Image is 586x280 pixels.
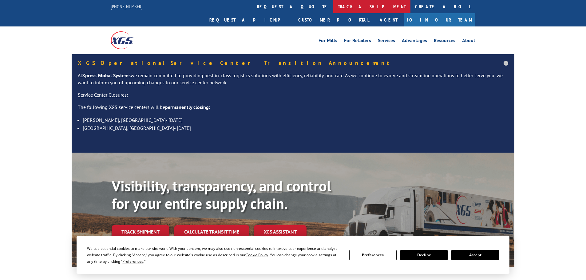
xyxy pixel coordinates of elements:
[78,104,508,116] p: The following XGS service centers will be :
[374,13,404,26] a: Agent
[344,38,371,45] a: For Retailers
[451,250,499,260] button: Accept
[205,13,294,26] a: Request a pickup
[165,104,209,110] strong: permanently closing
[87,245,342,265] div: We use essential cookies to make our site work. With your consent, we may also use non-essential ...
[77,236,509,274] div: Cookie Consent Prompt
[78,92,128,98] u: Service Center Closures:
[122,259,143,264] span: Preferences
[78,60,508,66] h5: XGS Operational Service Center Transition Announcement
[434,38,455,45] a: Resources
[254,225,307,238] a: XGS ASSISTANT
[462,38,475,45] a: About
[78,72,508,92] p: At we remain committed to providing best-in-class logistics solutions with efficiency, reliabilit...
[112,225,169,238] a: Track shipment
[83,116,508,124] li: [PERSON_NAME], [GEOGRAPHIC_DATA]- [DATE]
[83,124,508,132] li: [GEOGRAPHIC_DATA], [GEOGRAPHIC_DATA]- [DATE]
[319,38,337,45] a: For Mills
[349,250,397,260] button: Preferences
[378,38,395,45] a: Services
[404,13,475,26] a: Join Our Team
[402,38,427,45] a: Advantages
[111,3,143,10] a: [PHONE_NUMBER]
[400,250,448,260] button: Decline
[246,252,268,258] span: Cookie Policy
[112,176,331,213] b: Visibility, transparency, and control for your entire supply chain.
[174,225,249,238] a: Calculate transit time
[294,13,374,26] a: Customer Portal
[82,72,131,78] strong: Xpress Global Systems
